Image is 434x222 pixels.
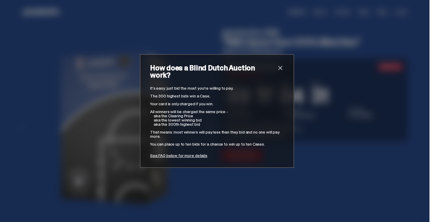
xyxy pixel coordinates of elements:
[154,122,200,127] span: aka the 300th highest bid
[150,102,284,106] p: Your card is only charged if you win.
[154,113,193,119] span: aka the Clearing Price
[150,153,207,158] a: See FAQ below for more details
[277,64,284,72] button: close
[150,142,284,146] p: You can place up to ten bids for a chance to win up to ten Cases.
[150,109,284,114] p: All winners will be charged the same price -
[150,86,284,90] p: It’s easy: just bid the most you’re willing to pay.
[150,94,284,98] p: The 300 highest bids win a Case.
[150,64,277,79] h2: How does a Blind Dutch Auction work?
[150,130,284,138] p: That means: most winners will pay less than they bid and no one will pay more.
[154,117,201,123] span: aka the lowest winning bid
